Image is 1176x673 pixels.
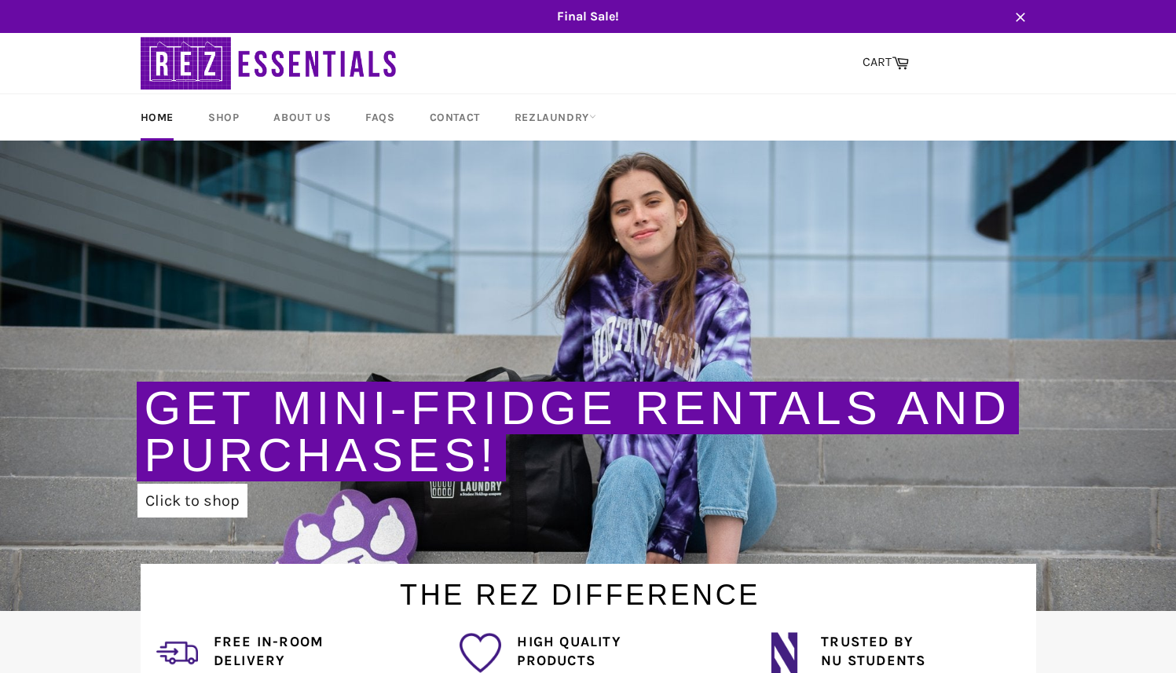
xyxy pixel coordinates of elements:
a: Contact [414,94,496,141]
img: RezEssentials [141,33,400,93]
h4: Trusted by NU Students [821,632,1035,671]
span: Final Sale! [125,8,1052,25]
a: Home [125,94,189,141]
a: Click to shop [137,484,247,518]
a: FAQs [350,94,410,141]
h1: The Rez Difference [125,564,1036,615]
h4: High Quality Products [517,632,731,671]
h4: Free In-Room Delivery [214,632,428,671]
a: Get Mini-Fridge Rentals and Purchases! [145,382,1011,481]
a: RezLaundry [499,94,612,141]
a: Shop [192,94,255,141]
a: CART [855,46,917,79]
a: About Us [258,94,346,141]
